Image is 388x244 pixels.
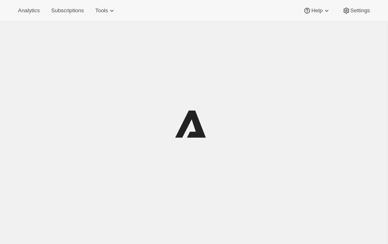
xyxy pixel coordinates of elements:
span: Analytics [18,7,40,14]
button: Settings [337,5,375,16]
button: Help [298,5,335,16]
span: Tools [95,7,108,14]
button: Subscriptions [46,5,89,16]
button: Analytics [13,5,45,16]
span: Settings [350,7,370,14]
button: Tools [90,5,121,16]
span: Subscriptions [51,7,84,14]
span: Help [311,7,322,14]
